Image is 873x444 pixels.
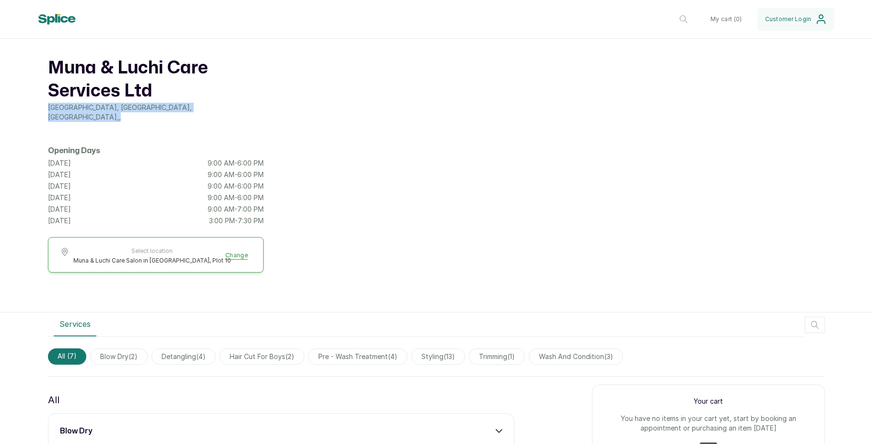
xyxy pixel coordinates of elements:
[60,247,252,264] button: Select locationMuna & Luchi Care Salon in [GEOGRAPHIC_DATA], Plot 10Change
[48,57,264,103] h1: Muna & Luchi Care Services Ltd
[411,348,465,365] span: styling(13)
[73,247,231,255] span: Select location
[209,216,264,226] p: 3:00 PM - 7:30 PM
[208,158,264,168] p: 9:00 AM - 6:00 PM
[48,193,71,203] p: [DATE]
[529,348,623,365] span: wash and condition(3)
[208,193,264,203] p: 9:00 AM - 6:00 PM
[48,103,264,122] p: [GEOGRAPHIC_DATA], [GEOGRAPHIC_DATA], [GEOGRAPHIC_DATA] , ,
[48,204,71,214] p: [DATE]
[48,158,71,168] p: [DATE]
[765,15,812,23] span: Customer Login
[604,396,813,406] p: Your cart
[208,170,264,180] p: 9:00 AM - 6:00 PM
[48,181,71,191] p: [DATE]
[54,312,96,336] button: Services
[73,257,231,264] span: Muna & Luchi Care Salon in [GEOGRAPHIC_DATA], Plot 10
[60,425,92,437] h3: blow dry
[48,216,71,226] p: [DATE]
[604,414,813,433] p: You have no items in your cart yet, start by booking an appointment or purchasing an item [DATE]
[48,170,71,180] p: [DATE]
[208,181,264,191] p: 9:00 AM - 6:00 PM
[703,8,749,31] button: My cart (0)
[757,8,835,31] button: Customer Login
[208,204,264,214] p: 9:00 AM - 7:00 PM
[220,348,304,365] span: hair cut for boys(2)
[90,348,148,365] span: blow dry(2)
[48,348,86,365] span: All (7)
[151,348,216,365] span: detangling(4)
[48,145,264,156] h2: Opening Days
[48,392,59,408] p: All
[308,348,407,365] span: pre - wash treatment(4)
[469,348,525,365] span: trimming(1)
